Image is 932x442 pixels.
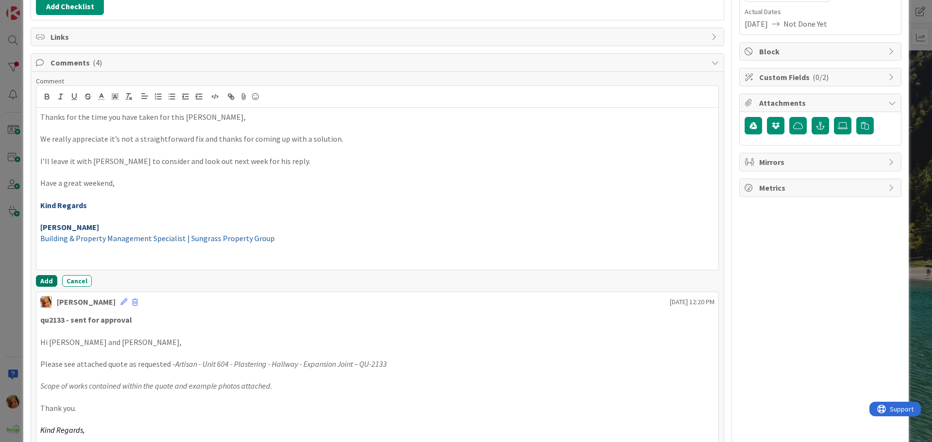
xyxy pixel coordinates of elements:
p: Hi [PERSON_NAME] and [PERSON_NAME], [40,337,715,348]
span: Mirrors [759,156,883,168]
p: Thanks for the time you have taken for this [PERSON_NAME], [40,112,715,123]
em: Artisan - Unit 604 - Plastering - Hallway - Expansion Joint – QU-2133 [175,359,387,369]
span: Custom Fields [759,71,883,83]
span: ( 4 ) [93,58,102,67]
img: KD [40,296,52,308]
p: We really appreciate it’s not a straightforward fix and thanks for coming up with a solution. [40,133,715,145]
p: Thank you. [40,403,715,414]
span: Block [759,46,883,57]
span: Comment [36,77,64,85]
p: I’ll leave it with [PERSON_NAME] to consider and look out next week for his reply. [40,156,715,167]
span: Actual Dates [745,7,896,17]
button: Cancel [62,275,92,287]
p: Have a great weekend, [40,178,715,189]
span: Attachments [759,97,883,109]
p: Please see attached quote as requested - [40,359,715,370]
button: Add [36,275,57,287]
strong: qu2133 - sent for approval [40,315,132,325]
strong: Kind Regards [40,200,87,210]
em: Scope of works contained within the quote and example photos attached. [40,381,272,391]
span: Support [20,1,44,13]
span: Not Done Yet [783,18,827,30]
span: [DATE] [745,18,768,30]
em: Kind Regards, [40,425,85,435]
span: Links [50,31,706,43]
span: [DATE] 12:20 PM [670,297,715,307]
strong: [PERSON_NAME] [40,222,99,232]
div: [PERSON_NAME] [57,296,116,308]
span: ( 0/2 ) [813,72,829,82]
span: Metrics [759,182,883,194]
span: Building & Property Management Specialist | Sungrass Property Group [40,233,275,243]
span: Comments [50,57,706,68]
